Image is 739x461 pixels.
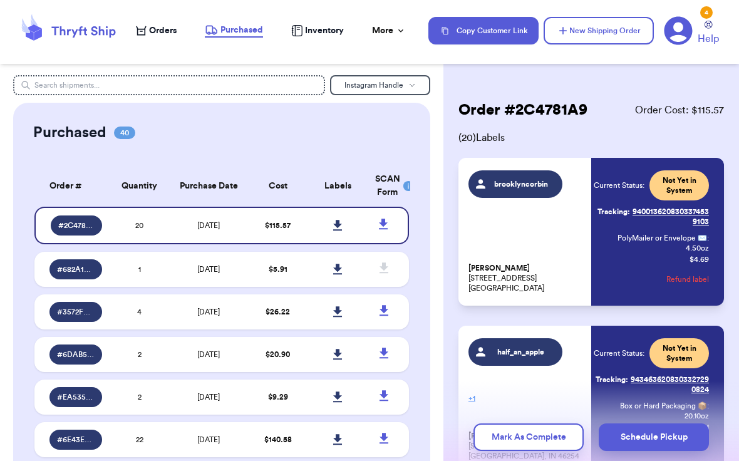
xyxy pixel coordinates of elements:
span: Order Cost: $ 115.57 [635,103,724,118]
a: Tracking:9434636208303327290824 [594,370,709,400]
a: Orders [136,24,177,37]
span: 1 [138,266,141,273]
span: : [707,401,709,411]
span: Inventory [305,24,344,37]
h2: Purchased [33,123,106,143]
p: $ 4.69 [690,254,709,264]
span: Help [698,31,719,46]
a: Tracking:9400136208303374539103 [594,202,709,232]
span: # 682A1AEC [57,264,95,274]
span: [PERSON_NAME] [468,264,530,273]
span: 40 [114,127,135,139]
span: Orders [149,24,177,37]
button: Mark As Complete [473,423,584,451]
span: Tracking: [596,375,628,385]
span: Not Yet in System [657,175,701,195]
span: 20 [135,222,143,229]
div: 4 [700,6,713,19]
span: Purchased [220,24,263,36]
span: # 3572FDFE [57,307,95,317]
span: 22 [136,436,143,443]
button: Schedule Pickup [599,423,709,451]
button: Instagram Handle [330,75,430,95]
span: PolyMailer or Envelope ✉️ [618,234,707,242]
span: # 6DAB5425 [57,350,95,360]
span: + 1 [468,395,475,402]
span: # 6E43E901 [57,435,95,445]
span: half_an_apple [492,347,551,357]
a: Help [698,21,719,46]
span: $ 9.29 [268,393,288,401]
span: Tracking: [597,207,630,217]
span: Current Status: [594,180,644,190]
button: New Shipping Order [544,17,654,44]
button: Copy Customer Link [428,17,539,44]
span: # 2C4781A9 [58,220,95,230]
span: Current Status: [594,348,644,358]
span: Not Yet in System [657,343,701,363]
span: 2 [138,351,142,358]
span: # EA535672 [57,392,95,402]
a: Purchased [205,24,263,38]
span: $ 5.91 [269,266,287,273]
h2: Order # 2C4781A9 [458,100,587,120]
a: 4 [664,16,693,45]
th: Quantity [110,165,170,207]
p: [STREET_ADDRESS] [GEOGRAPHIC_DATA] [468,263,584,293]
th: Order # [34,165,110,207]
th: Purchase Date [169,165,247,207]
span: $ 140.58 [264,436,292,443]
input: Search shipments... [13,75,325,95]
span: Instagram Handle [344,81,403,89]
th: Labels [307,165,368,207]
span: Box or Hard Packaging 📦 [620,402,707,410]
span: $ 20.90 [266,351,290,358]
span: [DATE] [197,308,220,316]
span: ( 20 ) Labels [458,130,724,145]
span: [DATE] [197,393,220,401]
span: [DATE] [197,266,220,273]
th: Cost [248,165,308,207]
button: Refund label [666,266,709,293]
span: 20.10 oz [685,411,709,421]
div: More [372,24,406,37]
span: [DATE] [197,436,220,443]
span: 2 [138,393,142,401]
span: [DATE] [197,351,220,358]
span: : [707,233,709,243]
span: brooklyncorbin [492,179,551,189]
div: SCAN Form [375,173,394,199]
span: $ 26.22 [266,308,290,316]
span: [DATE] [197,222,220,229]
a: Inventory [291,24,344,37]
span: $ 115.57 [265,222,291,229]
span: 4 [137,308,142,316]
span: 4.50 oz [686,243,709,253]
